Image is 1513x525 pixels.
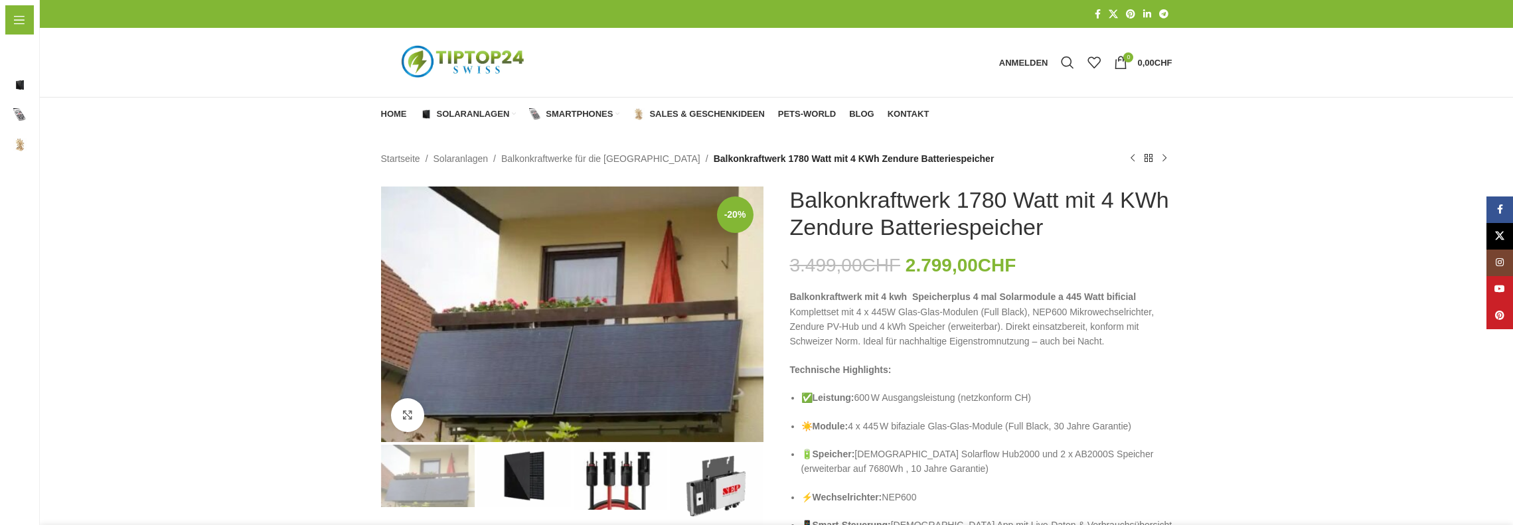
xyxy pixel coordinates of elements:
span: CHF [862,255,901,275]
span: Sales & Geschenkideen [649,109,764,119]
bdi: 2.799,00 [906,255,1016,275]
a: Facebook Social Link [1486,196,1513,223]
p: Komplettset mit 4 x 445W Glas-Glas-Modulen (Full Black), NEP600 Mikrowechselrichter, Zendure PV-H... [790,289,1172,349]
div: Meine Wunschliste [1081,49,1107,76]
a: Startseite [381,151,420,166]
span: Sales & Geschenkideen [33,133,138,157]
bdi: 0,00 [1137,58,1172,68]
a: Pets-World [778,101,836,127]
a: LinkedIn Social Link [1139,5,1155,23]
a: Home [381,101,407,127]
a: Kontakt [888,101,929,127]
img: Steckerkraftwerk [381,187,763,442]
span: Solaranlagen [437,109,510,119]
span: Pets-World [13,163,62,187]
span: -20% [717,196,754,233]
a: Sales & Geschenkideen [633,101,764,127]
img: Solaranlagen [420,108,432,120]
img: MC4 Anschlusskabel [574,445,667,510]
img: Sales & Geschenkideen [13,138,27,151]
span: Smartphones [546,109,613,119]
span: Menü [32,13,56,27]
nav: Breadcrumb [381,151,995,166]
span: CHF [1155,58,1172,68]
span: Pets-World [778,109,836,119]
a: Facebook Social Link [1091,5,1105,23]
span: Kontakt [13,222,48,246]
a: Vorheriges Produkt [1125,151,1141,167]
strong: Technische Highlights: [790,364,892,375]
img: Balkonkraftwerke mit edlem Schwarz Schwarz Design [477,445,571,507]
span: Smartphones [33,103,92,127]
p: ⚡ NEP600 [801,490,1172,504]
img: Solaranlagen [13,78,27,92]
a: Balkonkraftwerke für die [GEOGRAPHIC_DATA] [501,151,700,166]
span: Home [381,109,407,119]
span: Balkonkraftwerk 1780 Watt mit 4 KWh Zendure Batteriespeicher [714,151,995,166]
p: ✅ 600 W Ausgangsleistung (netzkonform CH) [801,390,1172,405]
a: Anmelden [993,49,1055,76]
strong: Leistung: [813,392,854,403]
a: Instagram Social Link [1486,250,1513,276]
img: Smartphones [529,108,541,120]
a: Solaranlagen [434,151,489,166]
strong: Wechselrichter: [813,492,882,502]
a: Smartphones [529,101,619,127]
span: Home [13,43,39,67]
a: Pinterest Social Link [1122,5,1139,23]
a: X Social Link [1486,223,1513,250]
img: Smartphones [13,108,27,121]
span: Solaranlagen [33,73,92,97]
span: Blog [849,109,874,119]
a: Telegram Social Link [1155,5,1172,23]
p: 🔋 [DEMOGRAPHIC_DATA] Solarflow Hub2000 und 2 x AB2000S Speicher (erweiterbar auf 7680Wh , 10 Jahr... [801,447,1172,477]
span: CHF [978,255,1016,275]
a: Pinterest Social Link [1486,303,1513,329]
a: Solaranlagen [420,101,517,127]
bdi: 3.499,00 [790,255,901,275]
a: X Social Link [1105,5,1122,23]
img: Balkonkraftwerk 1780 Watt mit 4 KWh Zendure Batteriespeicher [381,445,475,507]
span: Anmelden [999,58,1048,67]
img: Sales & Geschenkideen [633,108,645,120]
strong: Speicher: [813,449,855,459]
a: Logo der Website [381,56,547,67]
p: ☀️ 4 x 445 W bifaziale Glas-Glas-Module (Full Black, 30 Jahre Garantie) [801,419,1172,433]
a: Suche [1054,49,1081,76]
a: 0 0,00CHF [1107,49,1178,76]
div: Hauptnavigation [374,101,936,127]
strong: Balkonkraftwerk mit 4 kwh Speicherplus 4 mal Solarmodule a 445 Watt bificial [790,291,1137,302]
a: Blog [849,101,874,127]
h1: Balkonkraftwerk 1780 Watt mit 4 KWh Zendure Batteriespeicher [790,187,1172,241]
a: Nächstes Produkt [1156,151,1172,167]
strong: Module: [813,421,848,431]
span: Kontakt [888,109,929,119]
a: YouTube Social Link [1486,276,1513,303]
span: 0 [1123,52,1133,62]
span: Blog [13,192,34,216]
